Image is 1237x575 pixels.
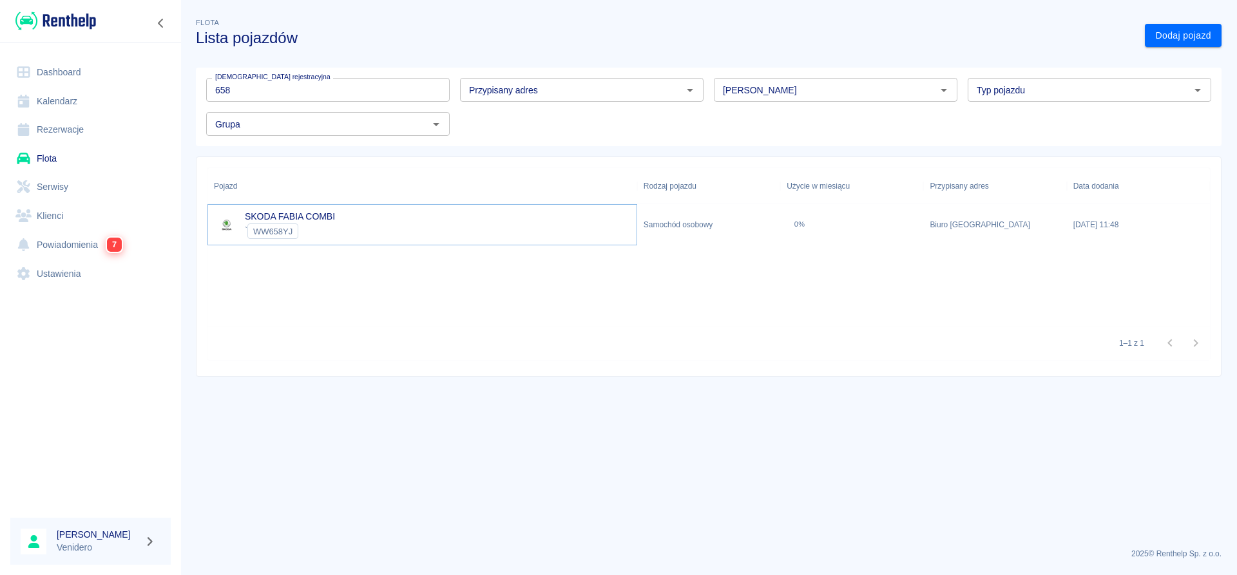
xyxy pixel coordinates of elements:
[214,212,240,238] img: Image
[10,87,171,116] a: Kalendarz
[237,177,255,195] button: Sort
[681,81,699,99] button: Otwórz
[1145,24,1222,48] a: Dodaj pojazd
[637,204,780,245] div: Samochód osobowy
[245,223,335,239] div: `
[214,168,237,204] div: Pojazd
[151,15,171,32] button: Zwiń nawigację
[1073,168,1119,204] div: Data dodania
[930,168,988,204] div: Przypisany adres
[15,10,96,32] img: Renthelp logo
[637,168,780,204] div: Rodzaj pojazdu
[923,168,1066,204] div: Przypisany adres
[57,541,139,554] p: Venidero
[196,548,1222,560] p: 2025 © Renthelp Sp. z o.o.
[10,144,171,173] a: Flota
[10,259,171,288] a: Ustawienia
[196,19,219,26] span: Flota
[935,81,953,99] button: Otwórz
[427,115,445,133] button: Otwórz
[1189,81,1207,99] button: Otwórz
[1119,337,1144,349] p: 1–1 z 1
[196,29,1135,47] h3: Lista pojazdów
[10,115,171,144] a: Rezerwacje
[57,528,139,541] h6: [PERSON_NAME]
[245,211,335,222] a: SKODA FABIA COMBI
[794,220,805,229] div: 0%
[10,202,171,231] a: Klienci
[10,173,171,202] a: Serwisy
[780,168,923,204] div: Użycie w miesiącu
[10,10,96,32] a: Renthelp logo
[215,72,331,82] label: [DEMOGRAPHIC_DATA] rejestracyjna
[207,168,637,204] div: Pojazd
[10,58,171,87] a: Dashboard
[248,227,298,236] span: WW658YJ
[787,168,850,204] div: Użycie w miesiącu
[107,238,122,252] span: 7
[10,230,171,259] a: Powiadomienia7
[644,168,696,204] div: Rodzaj pojazdu
[1067,168,1210,204] div: Data dodania
[923,204,1066,245] div: Biuro [GEOGRAPHIC_DATA]
[1067,204,1210,245] div: [DATE] 11:48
